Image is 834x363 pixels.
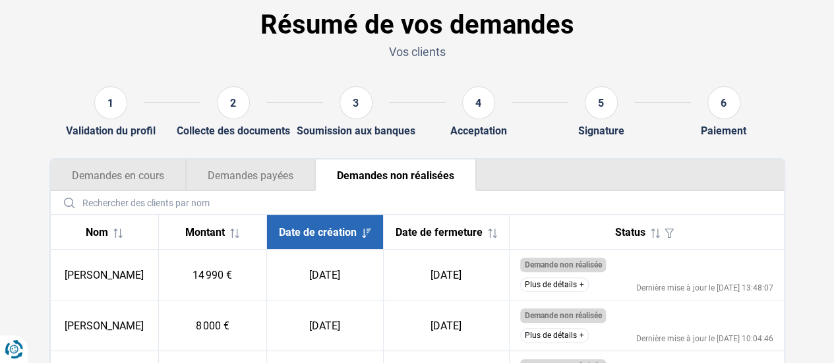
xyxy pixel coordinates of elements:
[158,250,266,300] td: 14 990 €
[450,125,507,137] div: Acceptation
[51,250,159,300] td: [PERSON_NAME]
[49,43,785,60] p: Vos clients
[383,250,509,300] td: [DATE]
[266,250,383,300] td: [DATE]
[383,300,509,351] td: [DATE]
[524,311,601,320] span: Demande non réalisée
[340,86,372,119] div: 3
[86,226,108,238] span: Nom
[520,328,589,343] button: Plus de détails
[94,86,127,119] div: 1
[217,86,250,119] div: 2
[186,159,315,191] button: Demandes payées
[177,125,290,137] div: Collecte des documents
[158,300,266,351] td: 8 000 €
[185,226,225,238] span: Montant
[266,300,383,351] td: [DATE]
[297,125,415,137] div: Soumission aux banques
[51,159,186,191] button: Demandes en cours
[520,277,589,292] button: Plus de détails
[636,284,773,292] div: Dernière mise à jour le [DATE] 13:48:07
[578,125,624,137] div: Signature
[49,9,785,41] h1: Résumé de vos demandes
[462,86,495,119] div: 4
[279,226,357,238] span: Date de création
[51,300,159,351] td: [PERSON_NAME]
[56,191,779,214] input: Rechercher des clients par nom
[636,335,773,343] div: Dernière mise à jour le [DATE] 10:04:46
[315,159,477,191] button: Demandes non réalisées
[701,125,746,137] div: Paiement
[524,260,601,269] span: Demande non réalisée
[66,125,156,137] div: Validation du profil
[615,226,645,238] span: Status
[707,86,740,119] div: 6
[396,226,483,238] span: Date de fermeture
[585,86,618,119] div: 5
